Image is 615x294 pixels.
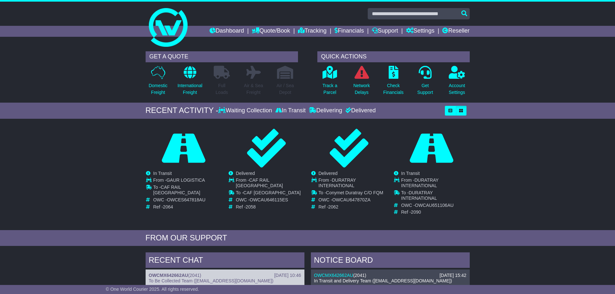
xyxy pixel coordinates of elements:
span: CAF [GEOGRAPHIC_DATA] [243,190,301,195]
span: Delivered [236,171,255,176]
a: CheckFinancials [383,66,404,99]
td: From - [236,177,304,190]
span: 2041 [190,273,200,278]
a: Support [372,26,398,37]
p: Domestic Freight [149,82,167,96]
div: Delivered [344,107,376,114]
p: Check Financials [383,82,404,96]
a: DomesticFreight [148,66,168,99]
div: Delivering [307,107,344,114]
div: ( ) [149,273,301,278]
p: Track a Parcel [323,82,337,96]
span: Delivered [319,171,338,176]
a: Settings [406,26,435,37]
a: Track aParcel [322,66,338,99]
span: In Transit and Delivery Team ([EMAIL_ADDRESS][DOMAIN_NAME]) [314,278,452,283]
div: ( ) [314,273,466,278]
span: © One World Courier 2025. All rights reserved. [106,287,199,292]
p: Air & Sea Freight [244,82,263,96]
p: Network Delays [353,82,370,96]
a: AccountSettings [448,66,466,99]
span: DURATRAY INTERNATIONAL [319,177,356,188]
span: To Be Collected Team ([EMAIL_ADDRESS][DOMAIN_NAME]) [149,278,273,283]
div: [DATE] 10:46 [274,273,301,278]
span: DURATRAY INTERNATIONAL [401,177,439,188]
a: Tracking [298,26,326,37]
span: 2041 [355,273,365,278]
a: Quote/Book [252,26,290,37]
div: RECENT CHAT [146,252,304,270]
p: International Freight [178,82,202,96]
span: DURATRAY INTERNATIONAL [401,190,437,201]
span: CAF RAIL [GEOGRAPHIC_DATA] [236,177,283,188]
div: QUICK ACTIONS [317,51,470,62]
span: OWCAU646115ES [250,197,288,202]
p: Account Settings [449,82,465,96]
div: GET A QUOTE [146,51,298,62]
td: OWC - [236,197,304,204]
td: Ref - [236,204,304,210]
a: NetworkDelays [353,66,370,99]
div: [DATE] 15:42 [439,273,466,278]
span: 2058 [246,204,256,209]
div: RECENT ACTIVITY - [146,106,219,115]
a: OWCMX642662AU [149,273,188,278]
span: 2064 [163,204,173,209]
span: OWCAU647870ZA [332,197,370,202]
p: Get Support [417,82,433,96]
a: OWCMX642662AU [314,273,353,278]
td: OWC - [401,203,469,210]
td: Ref - [319,204,387,210]
a: Dashboard [210,26,244,37]
td: OWC - [319,197,387,204]
td: To - [236,190,304,197]
span: In Transit [153,171,172,176]
span: GAUR LOGISTICA [167,177,205,183]
span: OWCES647818AU [167,197,205,202]
td: To - [153,185,221,197]
a: GetSupport [417,66,433,99]
div: FROM OUR SUPPORT [146,233,470,243]
td: Ref - [153,204,221,210]
div: NOTICE BOARD [311,252,470,270]
td: To - [401,190,469,203]
td: To - [319,190,387,197]
div: In Transit [274,107,307,114]
td: From - [319,177,387,190]
p: Full Loads [214,82,230,96]
p: Air / Sea Depot [277,82,294,96]
td: From - [153,177,221,185]
a: Financials [334,26,364,37]
td: OWC - [153,197,221,204]
span: 2090 [411,209,421,215]
a: Reseller [442,26,469,37]
div: Waiting Collection [218,107,273,114]
span: In Transit [401,171,420,176]
span: 2062 [328,204,338,209]
span: CAF RAIL [GEOGRAPHIC_DATA] [153,185,200,195]
span: OWCAU651106AU [415,203,454,208]
td: From - [401,177,469,190]
span: Conymet Duratray C/O FQM [326,190,383,195]
td: Ref - [401,209,469,215]
a: InternationalFreight [177,66,203,99]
